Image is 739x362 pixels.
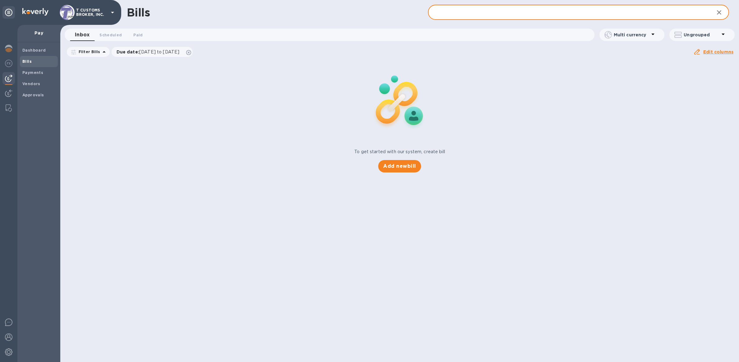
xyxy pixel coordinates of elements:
span: Scheduled [99,32,122,38]
h1: Bills [127,6,150,19]
p: Due date : [117,49,183,55]
p: Filter Bills [76,49,100,54]
span: Inbox [75,30,90,39]
div: Unpin categories [2,6,15,19]
b: Payments [22,70,43,75]
button: Add newbill [378,160,421,172]
div: Due date:[DATE] to [DATE] [112,47,193,57]
img: Foreign exchange [5,60,12,67]
u: Edit columns [703,49,733,54]
span: [DATE] to [DATE] [139,49,179,54]
p: Ungrouped [684,32,719,38]
span: Paid [133,32,143,38]
b: Bills [22,59,32,64]
b: Dashboard [22,48,46,53]
b: Vendors [22,81,40,86]
span: Add new bill [383,163,416,170]
p: T CUSTOMS BROKER, INC. [76,8,107,17]
b: Approvals [22,93,44,97]
p: Pay [22,30,55,36]
p: Multi currency [614,32,649,38]
img: Logo [22,8,48,16]
p: To get started with our system, create bill [354,149,445,155]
